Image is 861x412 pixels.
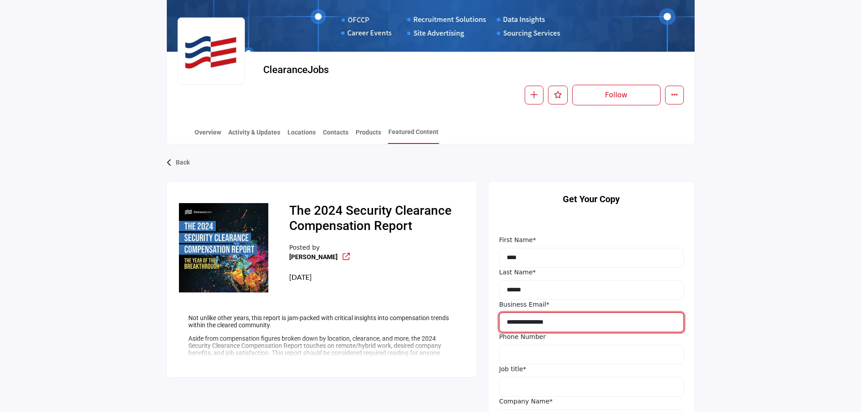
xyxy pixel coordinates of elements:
a: Featured Content [388,127,439,144]
a: Contacts [322,128,349,143]
img: No Feature content logo [179,203,269,293]
input: Last Name [499,280,684,300]
label: Job title* [499,364,526,374]
div: Posted by [289,243,363,282]
a: [PERSON_NAME] [289,253,338,260]
label: Last Name* [499,268,536,277]
p: Aside from compensation figures broken down by location, clearance, and more, the 2024 Security C... [188,335,455,364]
input: First Name [499,248,684,268]
a: Locations [287,128,316,143]
input: Phone Number [499,345,684,364]
input: Business Email [499,312,684,332]
h2: The 2024 Security Clearance Compensation Report [289,203,455,236]
p: Not unlike other years, this report is jam-packed with critical insights into compensation trends... [188,314,455,329]
button: More details [665,86,684,104]
h2: ClearanceJobs [263,64,510,76]
a: Activity & Updates [228,128,281,143]
a: Products [355,128,382,143]
input: Job Title [499,377,684,397]
button: Like [548,86,568,104]
label: Phone Number [499,332,546,342]
button: Follow [572,85,661,105]
label: Company Name* [499,397,552,406]
p: Back [176,155,190,171]
label: First Name* [499,235,536,245]
a: Overview [194,128,222,143]
h2: Get Your Copy [499,192,684,206]
label: Business Email* [499,300,549,309]
span: [DATE] [289,273,312,281]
